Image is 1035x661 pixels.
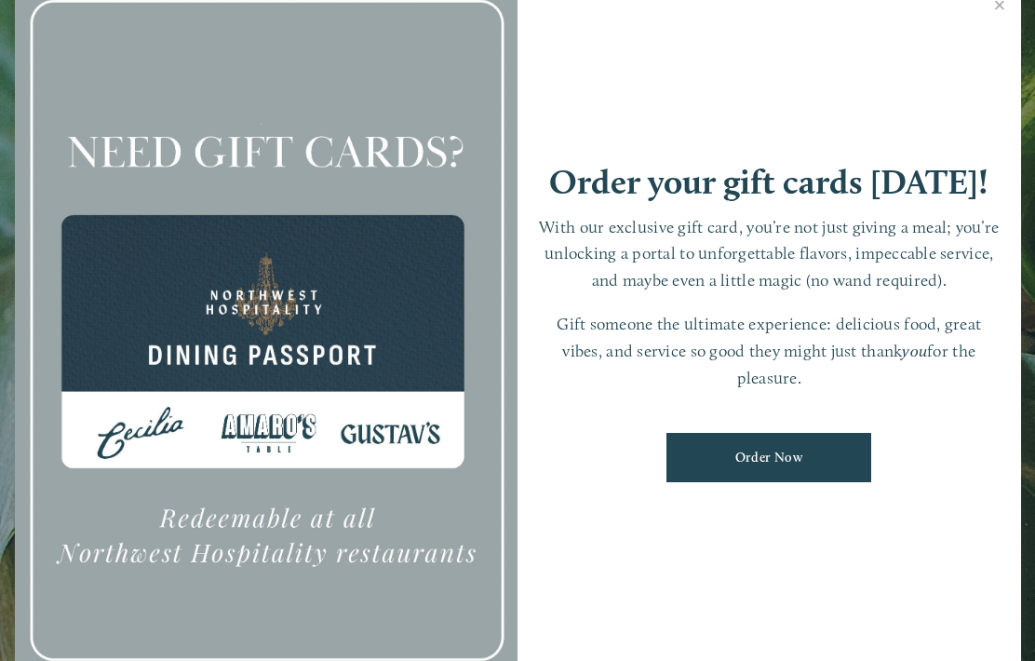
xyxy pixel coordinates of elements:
h1: Order your gift cards [DATE]! [549,165,988,199]
p: Gift someone the ultimate experience: delicious food, great vibes, and service so good they might... [536,311,1002,391]
em: you [902,341,927,360]
a: Order Now [666,433,871,482]
p: With our exclusive gift card, you’re not just giving a meal; you’re unlocking a portal to unforge... [536,214,1002,294]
